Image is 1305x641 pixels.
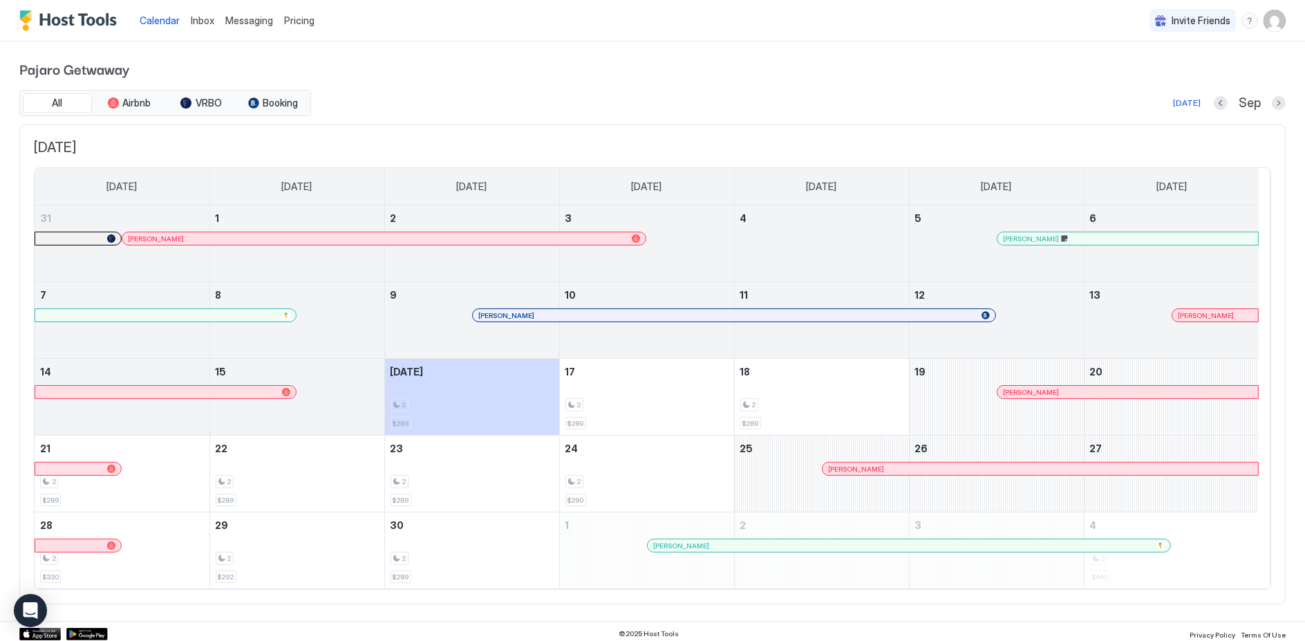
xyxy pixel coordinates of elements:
[1084,436,1259,512] td: September 27, 2025
[915,519,922,531] span: 3
[384,436,559,512] td: September 23, 2025
[391,443,404,454] span: 23
[567,419,584,428] span: $289
[1172,15,1230,27] span: Invite Friends
[559,512,734,589] td: October 1, 2025
[828,465,1252,474] div: [PERSON_NAME]
[384,282,559,359] td: September 9, 2025
[565,519,570,531] span: 1
[128,234,184,243] span: [PERSON_NAME]
[577,477,581,486] span: 2
[915,212,922,224] span: 5
[740,366,751,378] span: 18
[52,477,56,486] span: 2
[565,366,576,378] span: 17
[210,436,384,461] a: September 22, 2025
[19,10,123,31] a: Host Tools Logo
[225,15,273,26] span: Messaging
[1173,97,1201,109] div: [DATE]
[734,359,909,436] td: September 18, 2025
[238,93,308,113] button: Booking
[40,289,46,301] span: 7
[53,97,63,109] span: All
[443,168,501,205] a: Tuesday
[128,234,640,243] div: [PERSON_NAME]
[52,554,56,563] span: 2
[1003,388,1252,397] div: [PERSON_NAME]
[140,13,180,28] a: Calendar
[735,436,909,461] a: September 25, 2025
[735,359,909,384] a: September 18, 2025
[391,366,424,378] span: [DATE]
[915,289,926,301] span: 12
[478,311,990,320] div: [PERSON_NAME]
[910,282,1084,308] a: September 12, 2025
[225,13,273,28] a: Messaging
[209,436,384,512] td: September 22, 2025
[740,519,747,531] span: 2
[752,400,756,409] span: 2
[23,93,92,113] button: All
[910,512,1084,538] a: October 3, 2025
[968,168,1026,205] a: Friday
[384,205,559,282] td: September 2, 2025
[1084,205,1259,282] td: September 6, 2025
[618,168,676,205] a: Wednesday
[1085,205,1259,231] a: September 6, 2025
[393,419,409,428] span: $289
[565,443,579,454] span: 24
[457,180,487,193] span: [DATE]
[740,289,749,301] span: 11
[391,289,397,301] span: 9
[909,282,1084,359] td: September 12, 2025
[216,289,222,301] span: 8
[1171,95,1203,111] button: [DATE]
[1084,282,1259,359] td: September 13, 2025
[210,359,384,384] a: September 15, 2025
[391,212,397,224] span: 2
[42,496,59,505] span: $289
[35,512,209,589] td: September 28, 2025
[209,205,384,282] td: September 1, 2025
[1090,212,1097,224] span: 6
[93,168,151,205] a: Sunday
[560,282,734,308] a: September 10, 2025
[1090,366,1103,378] span: 20
[1190,626,1235,641] a: Privacy Policy
[35,436,209,512] td: September 21, 2025
[735,282,909,308] a: September 11, 2025
[1085,512,1259,538] a: October 4, 2025
[1090,519,1097,531] span: 4
[653,541,709,550] span: [PERSON_NAME]
[478,311,534,320] span: [PERSON_NAME]
[559,205,734,282] td: September 3, 2025
[140,15,180,26] span: Calendar
[227,477,232,486] span: 2
[1190,631,1235,639] span: Privacy Policy
[66,628,108,640] a: Google Play Store
[1143,168,1201,205] a: Saturday
[1085,436,1259,461] a: September 27, 2025
[1090,443,1102,454] span: 27
[227,554,232,563] span: 2
[384,512,559,589] td: September 30, 2025
[910,205,1084,231] a: September 5, 2025
[793,168,851,205] a: Thursday
[559,282,734,359] td: September 10, 2025
[385,436,559,461] a: September 23, 2025
[1003,388,1059,397] span: [PERSON_NAME]
[210,205,384,231] a: September 1, 2025
[1214,96,1228,110] button: Previous month
[734,282,909,359] td: September 11, 2025
[218,496,234,505] span: $289
[909,359,1084,436] td: September 19, 2025
[210,282,384,308] a: September 8, 2025
[35,282,209,308] a: September 7, 2025
[19,58,1286,79] span: Pajaro Getwaway
[1272,96,1286,110] button: Next month
[263,97,299,109] span: Booking
[34,139,1271,156] span: [DATE]
[393,496,409,505] span: $289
